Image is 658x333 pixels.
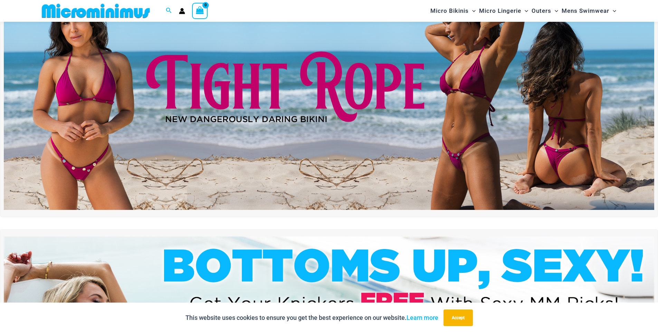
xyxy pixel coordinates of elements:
a: Account icon link [179,8,185,14]
p: This website uses cookies to ensure you get the best experience on our website. [185,313,438,323]
a: OutersMenu ToggleMenu Toggle [530,2,560,20]
button: Accept [444,309,473,326]
a: Micro LingerieMenu ToggleMenu Toggle [477,2,530,20]
span: Micro Lingerie [479,2,521,20]
a: Mens SwimwearMenu ToggleMenu Toggle [560,2,618,20]
span: Mens Swimwear [562,2,609,20]
a: View Shopping Cart, empty [192,3,208,19]
span: Menu Toggle [521,2,528,20]
span: Menu Toggle [609,2,616,20]
a: Micro BikinisMenu ToggleMenu Toggle [429,2,477,20]
nav: Site Navigation [428,1,619,21]
a: Search icon link [166,7,172,15]
span: Micro Bikinis [430,2,469,20]
span: Outers [532,2,551,20]
span: Menu Toggle [469,2,476,20]
img: MM SHOP LOGO FLAT [39,3,153,19]
span: Menu Toggle [551,2,558,20]
a: Learn more [407,314,438,321]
